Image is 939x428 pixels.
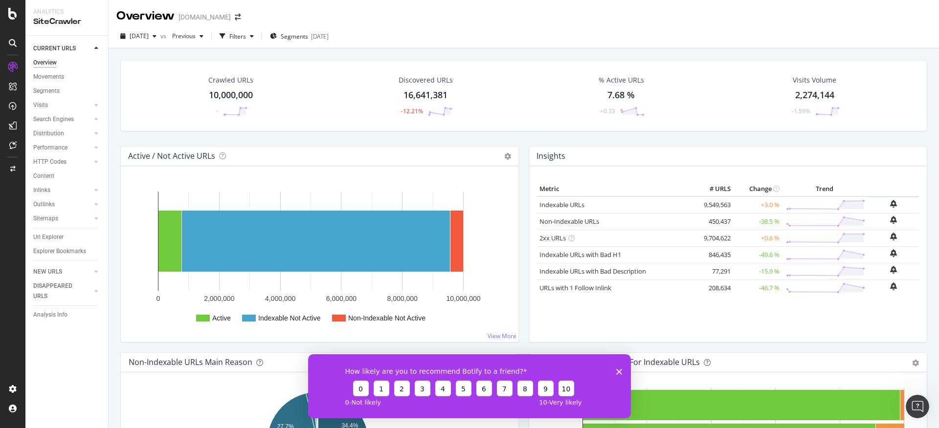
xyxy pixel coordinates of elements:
[33,214,58,224] div: Sitemaps
[212,314,231,322] text: Active
[890,266,897,274] div: bell-plus
[33,58,101,68] a: Overview
[33,114,74,125] div: Search Engines
[733,182,782,196] th: Change
[266,28,333,44] button: Segments[DATE]
[156,295,160,302] text: 0
[403,89,447,102] div: 16,641,381
[33,43,76,54] div: CURRENT URLS
[539,267,646,276] a: Indexable URLs with Bad Description
[33,267,91,277] a: NEW URLS
[600,107,615,115] div: +0.33
[387,295,418,302] text: 8,000,000
[694,182,733,196] th: # URLS
[537,182,694,196] th: Metric
[33,310,67,320] div: Analysis Info
[792,107,810,115] div: -1.59%
[33,199,55,210] div: Outlinks
[906,395,929,418] iframe: Intercom live chat
[33,281,83,301] div: DISAPPEARED URLS
[694,263,733,279] td: 77,291
[33,43,91,54] a: CURRENT URLS
[204,295,234,302] text: 2,000,000
[129,182,511,334] svg: A chart.
[258,314,321,322] text: Indexable Not Active
[33,58,57,68] div: Overview
[326,295,357,302] text: 6,000,000
[890,233,897,240] div: bell-plus
[179,12,231,22] div: [DOMAIN_NAME]
[348,314,425,322] text: Non-Indexable Not Active
[33,246,86,257] div: Explorer Bookmarks
[599,75,644,85] div: % Active URLs
[33,100,48,110] div: Visits
[33,72,64,82] div: Movements
[33,8,100,16] div: Analytics
[793,75,836,85] div: Visits Volume
[33,232,101,242] a: Url Explorer
[160,32,168,40] span: vs
[504,153,511,160] i: Options
[209,89,253,102] div: 10,000,000
[33,310,101,320] a: Analysis Info
[733,230,782,246] td: +0.6 %
[33,16,100,27] div: SiteCrawler
[33,281,91,301] a: DISAPPEARED URLS
[33,114,91,125] a: Search Engines
[607,89,635,102] div: 7.68 %
[890,249,897,257] div: bell-plus
[694,246,733,263] td: 846,435
[33,86,101,96] a: Segments
[733,196,782,214] td: +3.0 %
[33,232,64,242] div: Url Explorer
[308,354,631,418] iframe: Survey from Botify
[782,182,868,196] th: Trend
[33,72,101,82] a: Movements
[33,100,91,110] a: Visits
[168,32,196,40] span: Previous
[733,263,782,279] td: -15.9 %
[208,75,253,85] div: Crawled URLs
[33,157,91,167] a: HTTP Codes
[694,230,733,246] td: 9,704,622
[912,360,919,366] div: gear
[890,282,897,290] div: bell-plus
[488,332,516,340] a: View More
[539,250,621,259] a: Indexable URLs with Bad H1
[311,32,329,41] div: [DATE]
[33,199,91,210] a: Outlinks
[130,32,149,40] span: 2025 Mar. 1st
[33,143,91,153] a: Performance
[733,279,782,296] td: -46.7 %
[33,128,64,139] div: Distribution
[33,157,67,167] div: HTTP Codes
[539,217,599,226] a: Non-Indexable URLs
[694,196,733,214] td: 9,549,563
[33,246,101,257] a: Explorer Bookmarks
[116,28,160,44] button: [DATE]
[33,214,91,224] a: Sitemaps
[129,357,252,367] div: Non-Indexable URLs Main Reason
[128,150,215,163] h4: Active / Not Active URLs
[733,246,782,263] td: -49.6 %
[694,213,733,230] td: 450,437
[446,295,480,302] text: 10,000,000
[539,283,611,292] a: URLs with 1 Follow Inlink
[795,89,834,102] div: 2,274,144
[168,28,207,44] button: Previous
[229,32,246,41] div: Filters
[235,14,241,21] div: arrow-right-arrow-left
